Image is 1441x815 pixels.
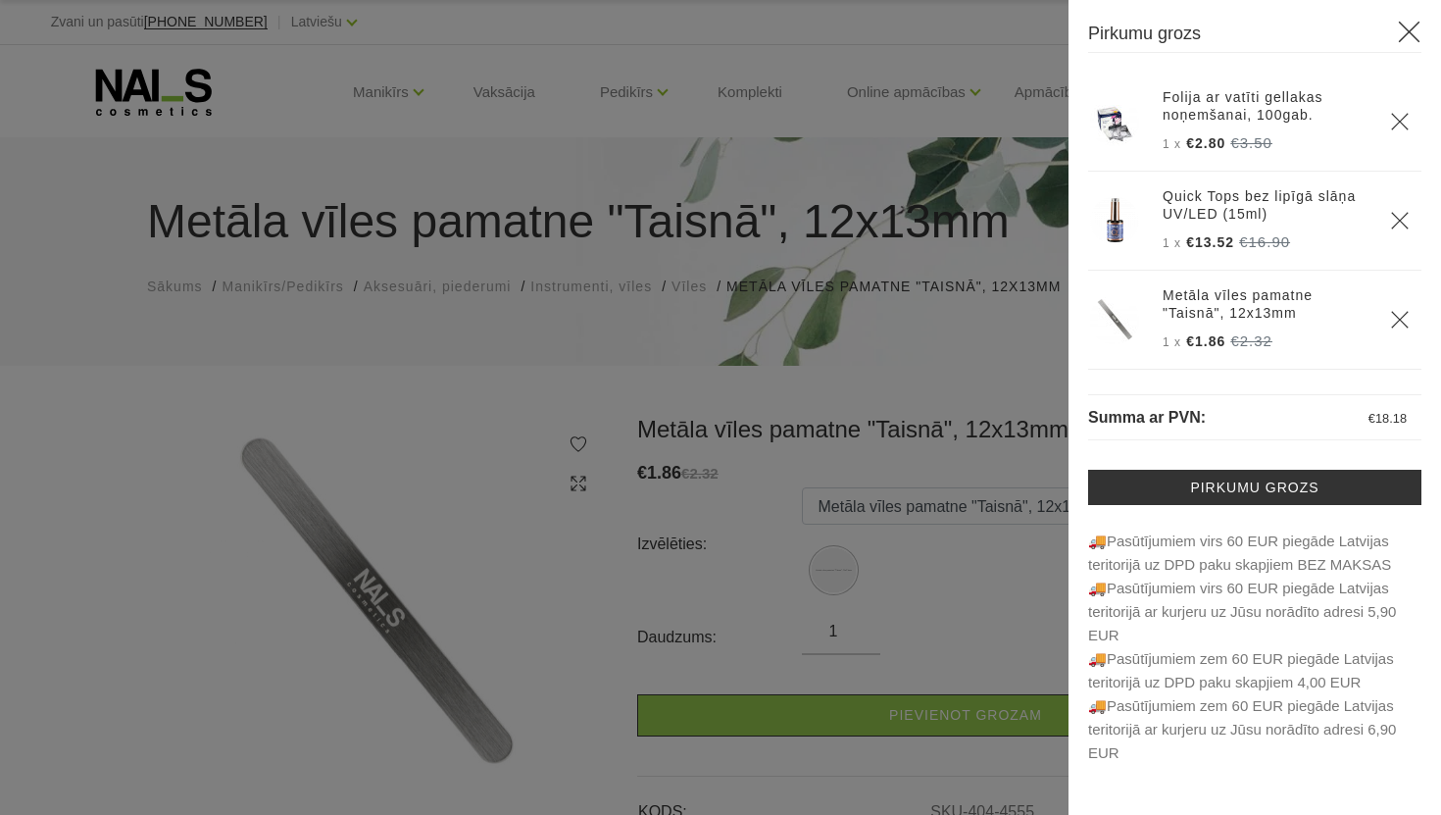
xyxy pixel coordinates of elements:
[1186,135,1225,151] span: €2.80
[1230,332,1272,349] s: €2.32
[1375,411,1407,426] span: 18.18
[1088,470,1421,505] a: Pirkumu grozs
[1163,286,1366,322] a: Metāla vīles pamatne "Taisnā", 12x13mm
[1088,20,1421,53] h3: Pirkumu grozs
[1239,233,1290,250] s: €16.90
[1163,236,1181,250] span: 1 x
[1163,137,1181,151] span: 1 x
[1390,310,1410,330] a: Delete
[1163,335,1181,349] span: 1 x
[1186,333,1225,349] span: €1.86
[1390,211,1410,230] a: Delete
[1088,530,1421,765] p: 🚚Pasūtījumiem virs 60 EUR piegāde Latvijas teritorijā uz DPD paku skapjiem BEZ MAKSAS 🚚Pasūt...
[1163,88,1366,124] a: Folija ar vatīti gellakas noņemšanai, 100gab.
[1230,134,1272,151] s: €3.50
[1088,409,1206,426] span: Summa ar PVN:
[1368,411,1375,426] span: €
[1163,187,1366,223] a: Quick Tops bez lipīgā slāņa UV/LED (15ml)
[1390,112,1410,131] a: Delete
[1186,234,1234,250] span: €13.52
